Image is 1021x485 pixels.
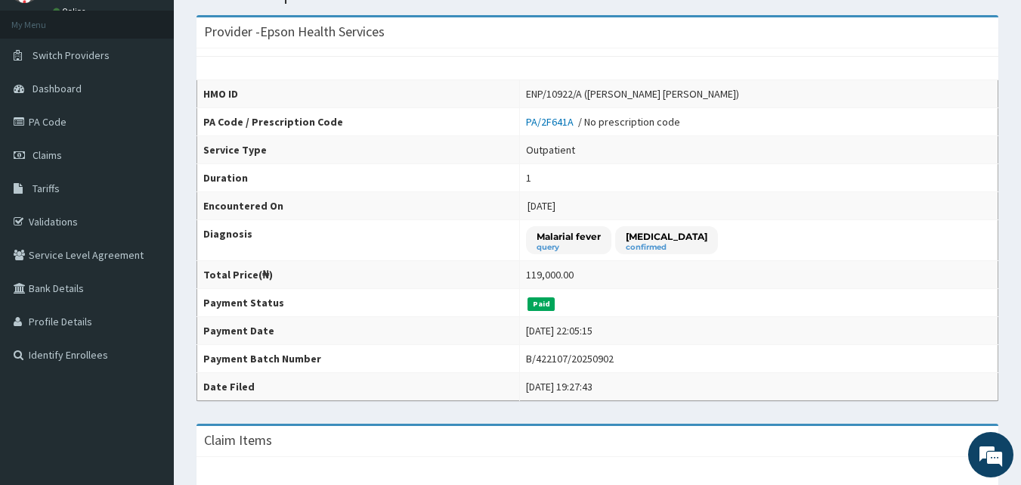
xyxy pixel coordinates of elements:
[626,244,707,251] small: confirmed
[526,351,614,366] div: B/422107/20250902
[197,261,520,289] th: Total Price(₦)
[197,345,520,373] th: Payment Batch Number
[197,220,520,261] th: Diagnosis
[32,182,60,195] span: Tariffs
[204,434,272,447] h3: Claim Items
[197,373,520,401] th: Date Filed
[197,317,520,345] th: Payment Date
[197,80,520,108] th: HMO ID
[204,25,385,39] h3: Provider - Epson Health Services
[626,230,707,243] p: [MEDICAL_DATA]
[197,289,520,317] th: Payment Status
[526,86,739,101] div: ENP/10922/A ([PERSON_NAME] [PERSON_NAME])
[528,199,555,213] span: [DATE]
[197,136,520,164] th: Service Type
[528,297,555,311] span: Paid
[32,148,62,162] span: Claims
[197,164,520,192] th: Duration
[197,108,520,136] th: PA Code / Prescription Code
[526,114,680,129] div: / No prescription code
[526,267,574,282] div: 119,000.00
[526,323,592,338] div: [DATE] 22:05:15
[526,379,592,394] div: [DATE] 19:27:43
[526,115,578,129] a: PA/2F641A
[197,192,520,220] th: Encountered On
[537,244,601,251] small: query
[537,230,601,243] p: Malarial fever
[526,170,531,185] div: 1
[53,6,89,17] a: Online
[32,82,82,95] span: Dashboard
[32,48,110,62] span: Switch Providers
[526,142,575,157] div: Outpatient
